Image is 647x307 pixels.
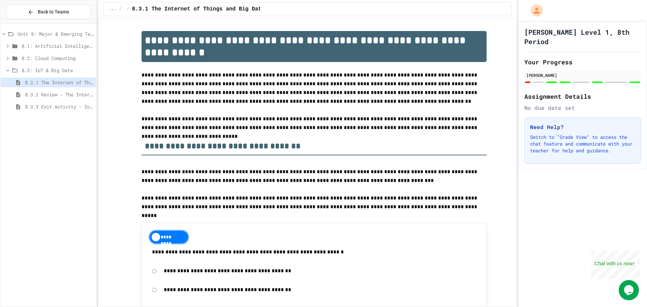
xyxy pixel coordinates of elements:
h3: Need Help? [530,123,635,131]
p: Switch to "Grade View" to access the chat feature and communicate with your teacher for help and ... [530,134,635,154]
span: 8.3.2 Review - The Internet of Things and Big Data [25,91,93,98]
span: 8.2: Cloud Computing [22,55,93,62]
span: Back to Teams [38,8,69,16]
div: [PERSON_NAME] [526,72,639,78]
span: 8.3.1 The Internet of Things and Big Data: Our Connected Digital World [132,5,359,13]
span: Unit 8: Major & Emerging Technologies [18,30,93,37]
span: ... [109,6,117,12]
h2: Your Progress [524,57,641,67]
span: 8.3: IoT & Big Data [22,67,93,74]
h1: [PERSON_NAME] Level 1, 8th Period [524,27,641,46]
span: 8.3.3 Exit Activity - IoT Data Detective Challenge [25,103,93,110]
span: / [127,6,129,12]
span: 8.1: Artificial Intelligence Basics [22,42,93,50]
div: My Account [524,3,545,18]
button: Back to Teams [6,5,91,19]
iframe: chat widget [619,280,640,300]
div: No due date set [524,104,641,112]
h2: Assignment Details [524,92,641,101]
iframe: chat widget [591,251,640,279]
span: 8.3.1 The Internet of Things and Big Data: Our Connected Digital World [25,79,93,86]
span: / [119,6,121,12]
